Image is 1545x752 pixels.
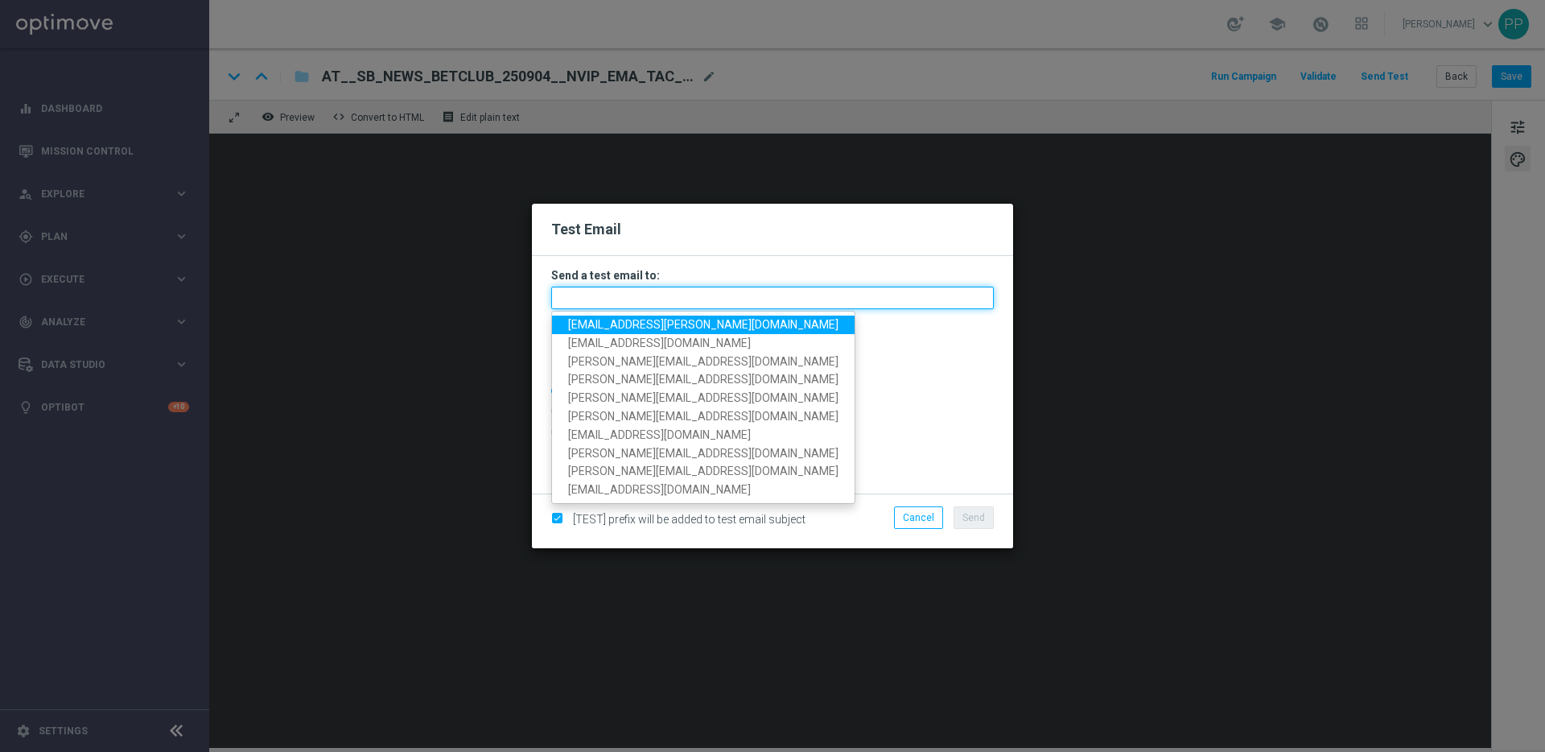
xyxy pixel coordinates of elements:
[568,446,838,459] span: [PERSON_NAME][EMAIL_ADDRESS][DOMAIN_NAME]
[552,316,855,334] a: [EMAIL_ADDRESS][PERSON_NAME][DOMAIN_NAME]
[962,512,985,523] span: Send
[568,465,838,477] span: [PERSON_NAME][EMAIL_ADDRESS][DOMAIN_NAME]
[551,268,994,283] h3: Send a test email to:
[568,373,838,386] span: [PERSON_NAME][EMAIL_ADDRESS][DOMAIN_NAME]
[552,481,855,499] a: [EMAIL_ADDRESS][DOMAIN_NAME]
[552,389,855,407] a: [PERSON_NAME][EMAIL_ADDRESS][DOMAIN_NAME]
[552,352,855,370] a: [PERSON_NAME][EMAIL_ADDRESS][DOMAIN_NAME]
[954,506,994,529] button: Send
[552,426,855,444] a: [EMAIL_ADDRESS][DOMAIN_NAME]
[552,462,855,481] a: [PERSON_NAME][EMAIL_ADDRESS][DOMAIN_NAME]
[552,334,855,353] a: [EMAIL_ADDRESS][DOMAIN_NAME]
[573,513,805,526] span: [TEST] prefix will be added to test email subject
[568,337,751,349] span: [EMAIL_ADDRESS][DOMAIN_NAME]
[894,506,943,529] button: Cancel
[551,220,994,239] h2: Test Email
[568,428,751,441] span: [EMAIL_ADDRESS][DOMAIN_NAME]
[552,444,855,462] a: [PERSON_NAME][EMAIL_ADDRESS][DOMAIN_NAME]
[568,354,838,367] span: [PERSON_NAME][EMAIL_ADDRESS][DOMAIN_NAME]
[568,391,838,404] span: [PERSON_NAME][EMAIL_ADDRESS][DOMAIN_NAME]
[568,318,838,331] span: [EMAIL_ADDRESS][PERSON_NAME][DOMAIN_NAME]
[552,370,855,389] a: [PERSON_NAME][EMAIL_ADDRESS][DOMAIN_NAME]
[568,483,751,496] span: [EMAIL_ADDRESS][DOMAIN_NAME]
[568,410,838,423] span: [PERSON_NAME][EMAIL_ADDRESS][DOMAIN_NAME]
[552,407,855,426] a: [PERSON_NAME][EMAIL_ADDRESS][DOMAIN_NAME]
